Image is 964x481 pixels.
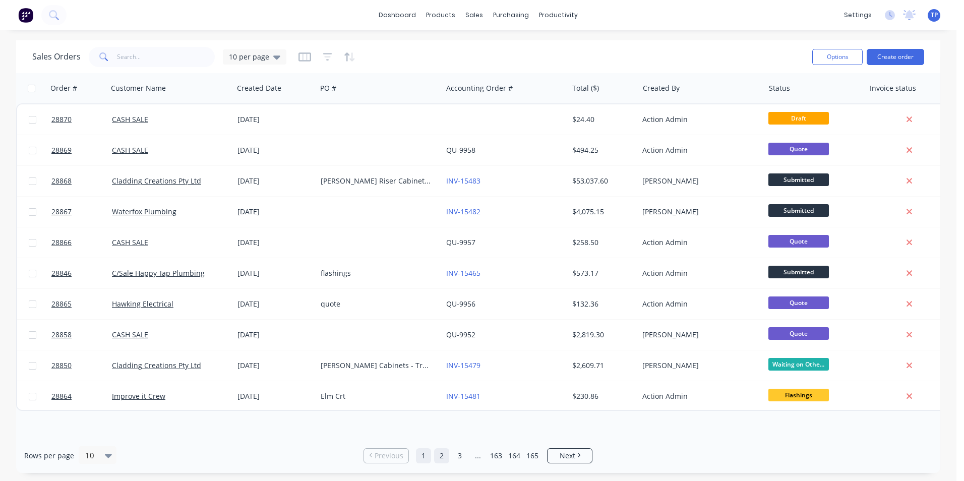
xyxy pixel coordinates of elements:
[51,381,112,411] a: 28864
[446,145,475,155] a: QU-9958
[51,350,112,381] a: 28850
[446,176,480,186] a: INV-15483
[548,451,592,461] a: Next page
[768,296,829,309] span: Quote
[32,52,81,62] h1: Sales Orders
[572,360,631,371] div: $2,609.71
[112,207,176,216] a: Waterfox Plumbing
[112,237,148,247] a: CASH SALE
[560,451,575,461] span: Next
[572,299,631,309] div: $132.36
[321,299,433,309] div: quote
[237,176,313,186] div: [DATE]
[374,8,421,23] a: dashboard
[572,391,631,401] div: $230.86
[768,235,829,248] span: Quote
[18,8,33,23] img: Factory
[51,258,112,288] a: 28846
[51,237,72,248] span: 28866
[642,330,754,340] div: [PERSON_NAME]
[434,448,449,463] a: Page 2
[51,391,72,401] span: 28864
[643,83,680,93] div: Created By
[642,207,754,217] div: [PERSON_NAME]
[446,237,475,247] a: QU-9957
[931,11,938,20] span: TP
[446,83,513,93] div: Accounting Order #
[642,237,754,248] div: Action Admin
[51,330,72,340] span: 28858
[112,299,173,309] a: Hawking Electrical
[572,176,631,186] div: $53,037.60
[768,389,829,401] span: Flashings
[768,266,829,278] span: Submitted
[359,448,596,463] ul: Pagination
[375,451,403,461] span: Previous
[50,83,77,93] div: Order #
[237,268,313,278] div: [DATE]
[525,448,540,463] a: Page 165
[452,448,467,463] a: Page 3
[117,47,215,67] input: Search...
[237,114,313,125] div: [DATE]
[51,135,112,165] a: 28869
[769,83,790,93] div: Status
[112,360,201,370] a: Cladding Creations Pty Ltd
[320,83,336,93] div: PO #
[112,330,148,339] a: CASH SALE
[51,299,72,309] span: 28865
[768,204,829,217] span: Submitted
[470,448,486,463] a: Jump forward
[51,360,72,371] span: 28850
[572,268,631,278] div: $573.17
[51,207,72,217] span: 28867
[237,83,281,93] div: Created Date
[867,49,924,65] button: Create order
[446,299,475,309] a: QU-9956
[421,8,460,23] div: products
[321,268,433,278] div: flashings
[446,268,480,278] a: INV-15465
[489,448,504,463] a: Page 163
[112,145,148,155] a: CASH SALE
[321,176,433,186] div: [PERSON_NAME] Riser Cabinets PO # 3519
[768,327,829,340] span: Quote
[446,391,480,401] a: INV-15481
[112,268,205,278] a: C/Sale Happy Tap Plumbing
[460,8,488,23] div: sales
[416,448,431,463] a: Page 1 is your current page
[237,207,313,217] div: [DATE]
[364,451,408,461] a: Previous page
[112,391,165,401] a: Improve it Crew
[642,360,754,371] div: [PERSON_NAME]
[642,145,754,155] div: Action Admin
[112,114,148,124] a: CASH SALE
[642,114,754,125] div: Action Admin
[642,391,754,401] div: Action Admin
[111,83,166,93] div: Customer Name
[237,391,313,401] div: [DATE]
[112,176,201,186] a: Cladding Creations Pty Ltd
[51,145,72,155] span: 28869
[768,358,829,371] span: Waiting on Othe...
[237,360,313,371] div: [DATE]
[51,176,72,186] span: 28868
[51,320,112,350] a: 28858
[572,237,631,248] div: $258.50
[24,451,74,461] span: Rows per page
[321,391,433,401] div: Elm Crt
[237,330,313,340] div: [DATE]
[642,268,754,278] div: Action Admin
[229,51,269,62] span: 10 per page
[446,360,480,370] a: INV-15479
[572,330,631,340] div: $2,819.30
[572,83,599,93] div: Total ($)
[51,104,112,135] a: 28870
[839,8,877,23] div: settings
[446,330,475,339] a: QU-9952
[507,448,522,463] a: Page 164
[572,114,631,125] div: $24.40
[768,143,829,155] span: Quote
[237,145,313,155] div: [DATE]
[51,227,112,258] a: 28866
